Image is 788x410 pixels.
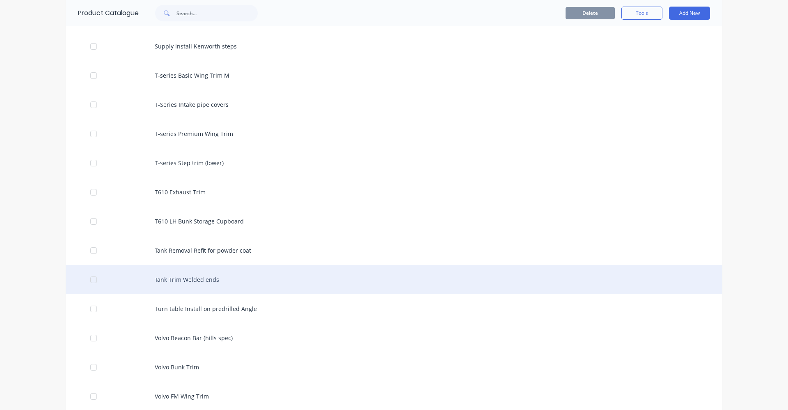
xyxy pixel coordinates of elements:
div: Tank Trim Welded ends [66,265,722,294]
div: T-series Step trim (lower) [66,148,722,177]
div: Turn table Install on predrilled Angle [66,294,722,323]
div: Supply install Kenworth steps [66,32,722,61]
div: T610 Exhaust Trim [66,177,722,207]
div: T-series Basic Wing Trim M [66,61,722,90]
div: Tank Removal Refit for powder coat [66,236,722,265]
div: T-series Premium Wing Trim [66,119,722,148]
div: Volvo Bunk Trim [66,352,722,382]
button: Tools [621,7,662,20]
div: T610 LH Bunk Storage Cupboard [66,207,722,236]
div: Volvo Beacon Bar (hills spec) [66,323,722,352]
button: Delete [566,7,615,19]
input: Search... [176,5,258,21]
div: T-Series Intake pipe covers [66,90,722,119]
button: Add New [669,7,710,20]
